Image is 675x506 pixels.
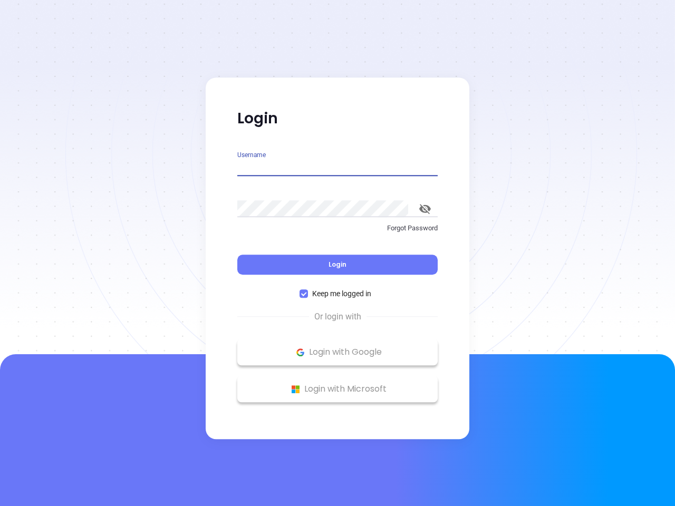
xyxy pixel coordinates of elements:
[294,346,307,359] img: Google Logo
[237,255,438,275] button: Login
[237,109,438,128] p: Login
[309,310,367,323] span: Or login with
[329,260,346,269] span: Login
[412,196,438,221] button: toggle password visibility
[308,288,375,299] span: Keep me logged in
[289,383,302,396] img: Microsoft Logo
[237,152,266,158] label: Username
[237,223,438,242] a: Forgot Password
[237,339,438,365] button: Google Logo Login with Google
[243,344,432,360] p: Login with Google
[237,223,438,233] p: Forgot Password
[237,376,438,402] button: Microsoft Logo Login with Microsoft
[243,381,432,397] p: Login with Microsoft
